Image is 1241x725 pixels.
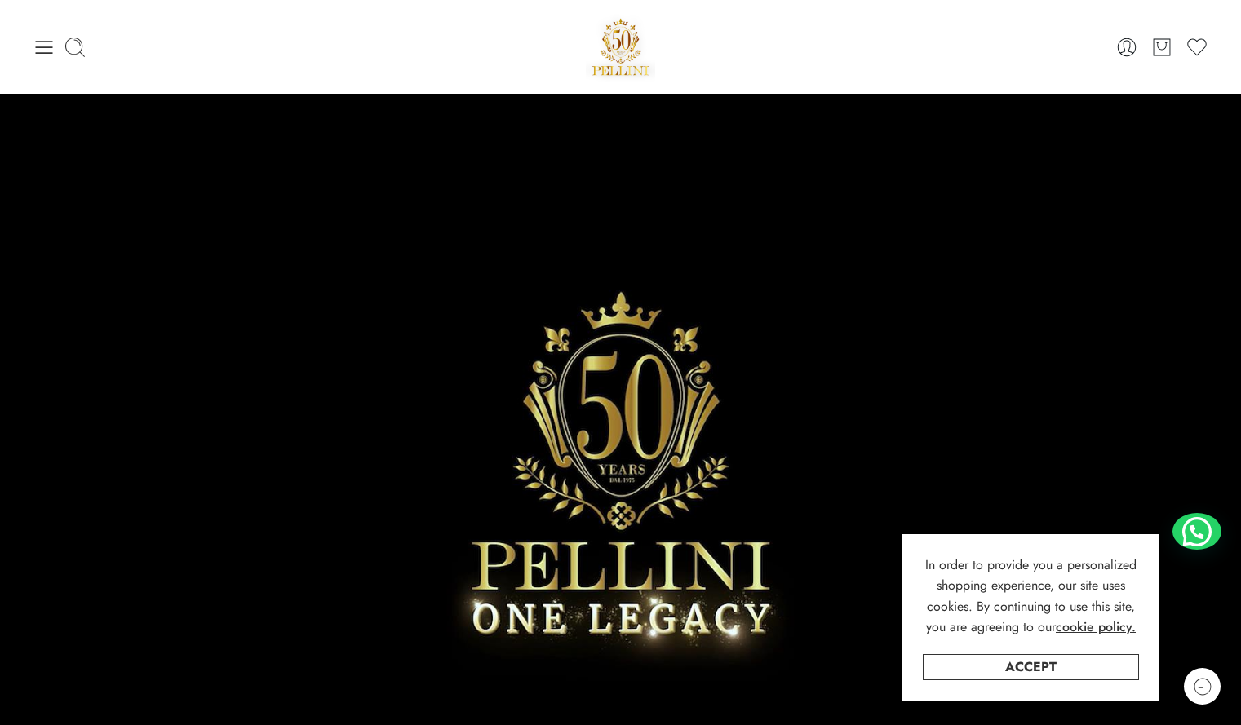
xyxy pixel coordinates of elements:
[925,555,1137,637] span: In order to provide you a personalized shopping experience, our site uses cookies. By continuing ...
[1150,36,1173,59] a: Cart
[1115,36,1138,59] a: Login / Register
[1056,617,1136,638] a: cookie policy.
[586,12,656,82] a: Pellini -
[586,12,656,82] img: Pellini
[1186,36,1208,59] a: Wishlist
[923,654,1139,680] a: Accept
